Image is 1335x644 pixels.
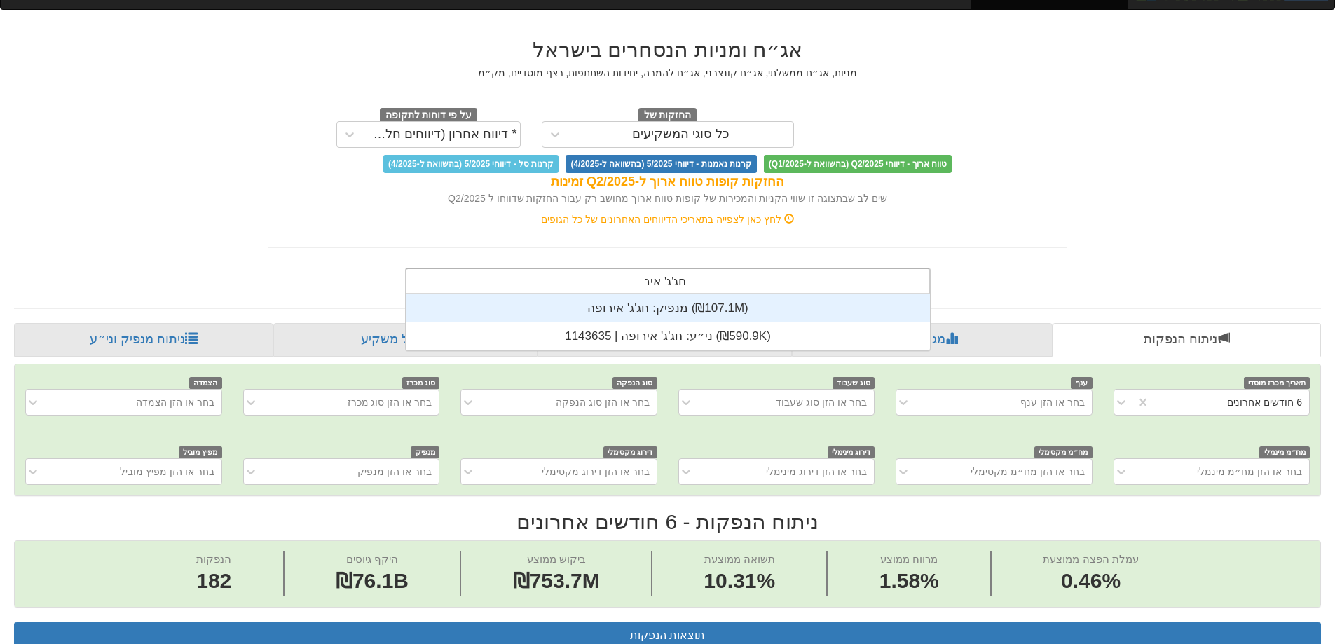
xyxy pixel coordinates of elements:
div: בחר או הזן סוג שעבוד [776,395,867,409]
span: קרנות סל - דיווחי 5/2025 (בהשוואה ל-4/2025) [383,155,559,173]
span: מח״מ מינמלי [1259,446,1310,458]
span: ₪753.7M [513,569,600,592]
span: על פי דוחות לתקופה [380,108,477,123]
span: מרווח ממוצע [880,553,938,565]
div: בחר או הזן דירוג מינימלי [766,465,867,479]
div: * דיווח אחרון (דיווחים חלקיים) [366,128,517,142]
div: 6 חודשים אחרונים [1227,395,1302,409]
div: בחר או הזן מח״מ מינמלי [1197,465,1302,479]
span: סוג שעבוד [833,377,875,389]
span: ענף [1071,377,1093,389]
span: ₪76.1B [336,569,409,592]
span: תשואה ממוצעת [704,553,775,565]
div: grid [406,294,930,350]
span: מפיץ מוביל [179,446,222,458]
span: 10.31% [704,566,775,596]
span: החזקות של [638,108,697,123]
span: עמלת הפצה ממוצעת [1043,553,1138,565]
h3: תוצאות הנפקות [25,629,1310,642]
span: טווח ארוך - דיווחי Q2/2025 (בהשוואה ל-Q1/2025) [764,155,952,173]
a: ניתוח הנפקות [1053,323,1321,357]
div: לחץ כאן לצפייה בתאריכי הדיווחים האחרונים של כל הגופים [258,212,1078,226]
h2: אג״ח ומניות הנסחרים בישראל [268,38,1067,61]
span: סוג מכרז [402,377,440,389]
span: הצמדה [189,377,222,389]
span: 182 [196,566,231,596]
div: בחר או הזן דירוג מקסימלי [542,465,650,479]
span: דירוג מינימלי [828,446,875,458]
div: בחר או הזן ענף [1020,395,1085,409]
a: פרופיל משקיע [273,323,537,357]
div: בחר או הזן סוג מכרז [348,395,432,409]
div: בחר או הזן סוג הנפקה [556,395,650,409]
div: בחר או הזן מח״מ מקסימלי [971,465,1085,479]
span: 1.58% [879,566,939,596]
span: היקף גיוסים [346,553,398,565]
span: קרנות נאמנות - דיווחי 5/2025 (בהשוואה ל-4/2025) [566,155,756,173]
div: ני״ע: ‏חג'ג' אירופה | 1143635 ‎(₪590.9K)‎ [406,322,930,350]
span: דירוג מקסימלי [603,446,657,458]
span: מח״מ מקסימלי [1034,446,1093,458]
span: הנפקות [196,553,231,565]
div: שים לב שבתצוגה זו שווי הקניות והמכירות של קופות טווח ארוך מחושב רק עבור החזקות שדווחו ל Q2/2025 [268,191,1067,205]
div: החזקות קופות טווח ארוך ל-Q2/2025 זמינות [268,173,1067,191]
span: סוג הנפקה [612,377,657,389]
h5: מניות, אג״ח ממשלתי, אג״ח קונצרני, אג״ח להמרה, יחידות השתתפות, רצף מוסדיים, מק״מ [268,68,1067,78]
span: 0.46% [1043,566,1138,596]
h2: ניתוח הנפקות - 6 חודשים אחרונים [14,510,1321,533]
div: בחר או הזן מפיץ מוביל [120,465,214,479]
span: ביקוש ממוצע [527,553,586,565]
a: ניתוח מנפיק וני״ע [14,323,273,357]
div: כל סוגי המשקיעים [632,128,730,142]
div: מנפיק: ‏חג'ג' אירופה ‎(₪107.1M)‎ [406,294,930,322]
div: בחר או הזן הצמדה [136,395,214,409]
div: בחר או הזן מנפיק [357,465,432,479]
span: מנפיק [411,446,439,458]
span: תאריך מכרז מוסדי [1244,377,1310,389]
